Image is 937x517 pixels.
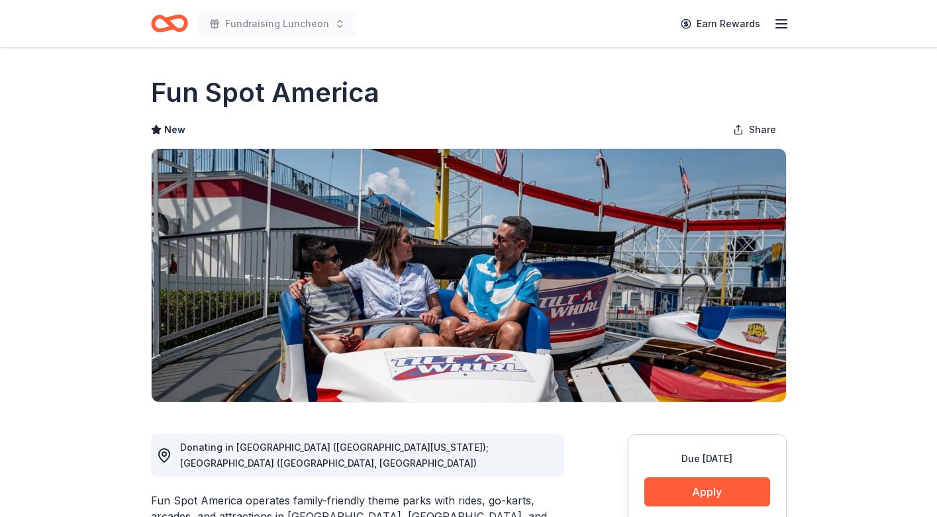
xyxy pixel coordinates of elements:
[152,149,786,402] img: Image for Fun Spot America
[164,122,185,138] span: New
[673,12,768,36] a: Earn Rewards
[151,8,188,39] a: Home
[644,451,770,467] div: Due [DATE]
[180,442,489,469] span: Donating in [GEOGRAPHIC_DATA] ([GEOGRAPHIC_DATA][US_STATE]); [GEOGRAPHIC_DATA] ([GEOGRAPHIC_DATA]...
[644,477,770,506] button: Apply
[225,16,329,32] span: Fundraising Luncheon
[722,117,787,143] button: Share
[199,11,356,37] button: Fundraising Luncheon
[749,122,776,138] span: Share
[151,74,379,111] h1: Fun Spot America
